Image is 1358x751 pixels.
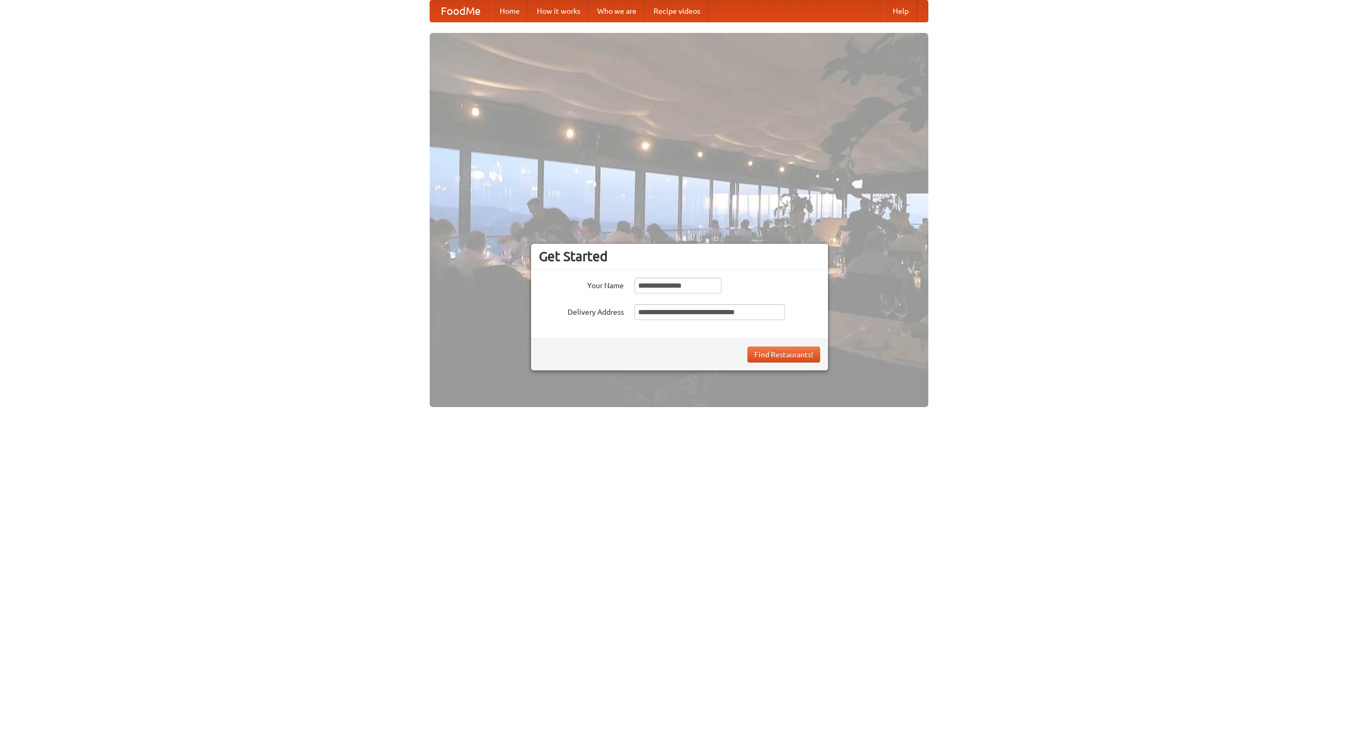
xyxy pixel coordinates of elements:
a: Recipe videos [645,1,709,22]
a: Home [491,1,528,22]
button: Find Restaurants! [747,347,820,362]
a: FoodMe [430,1,491,22]
h3: Get Started [539,248,820,264]
label: Delivery Address [539,304,624,317]
label: Your Name [539,278,624,291]
a: Help [884,1,917,22]
a: How it works [528,1,589,22]
a: Who we are [589,1,645,22]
